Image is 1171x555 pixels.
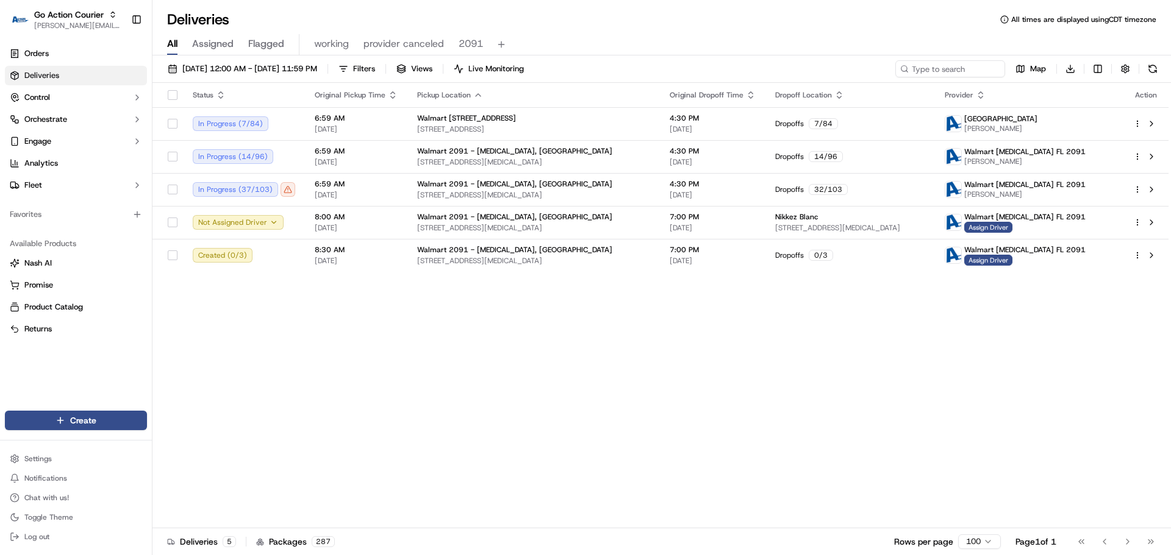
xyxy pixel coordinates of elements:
span: [PERSON_NAME] [964,157,1086,166]
span: [DATE] [315,256,398,266]
button: [DATE] 12:00 AM - [DATE] 11:59 PM [162,60,323,77]
div: Deliveries [167,536,236,548]
span: Original Pickup Time [315,90,385,100]
span: 6:59 AM [315,113,398,123]
span: Create [70,414,96,426]
button: Nash AI [5,253,147,273]
img: Go Action Courier [10,16,29,23]
div: 32 / 103 [809,184,848,195]
span: Assigned [192,37,234,51]
button: Log out [5,528,147,545]
span: Notifications [24,473,67,483]
span: Walmart 2091 - [MEDICAL_DATA], [GEOGRAPHIC_DATA] [417,245,612,255]
a: Orders [5,44,147,63]
span: Fleet [24,180,42,191]
span: Walmart [MEDICAL_DATA] FL 2091 [964,147,1086,157]
span: [STREET_ADDRESS] [417,124,650,134]
span: Settings [24,454,52,464]
span: [STREET_ADDRESS][MEDICAL_DATA] [417,190,650,200]
span: Status [193,90,213,100]
span: Assign Driver [964,255,1012,266]
div: 0 / 3 [809,250,833,261]
span: [DATE] [315,223,398,233]
button: Orchestrate [5,110,147,129]
span: Chat with us! [24,493,69,503]
button: Map [1010,60,1051,77]
span: Orchestrate [24,114,67,125]
span: Orders [24,48,49,59]
input: Type to search [895,60,1005,77]
div: Favorites [5,205,147,224]
button: Engage [5,132,147,151]
button: Promise [5,275,147,295]
button: [PERSON_NAME][EMAIL_ADDRESS][DOMAIN_NAME] [34,21,121,30]
button: Chat with us! [5,489,147,506]
span: Assign Driver [964,222,1012,233]
h1: Deliveries [167,10,229,29]
span: 4:30 PM [670,113,756,123]
span: 6:59 AM [315,146,398,156]
span: Walmart [MEDICAL_DATA] FL 2091 [964,245,1086,255]
span: [DATE] [670,256,756,266]
span: Promise [24,280,53,291]
a: Analytics [5,154,147,173]
div: Available Products [5,234,147,253]
span: Dropoff Location [775,90,832,100]
button: Fleet [5,175,147,195]
span: 8:00 AM [315,212,398,222]
button: Product Catalog [5,297,147,317]
span: [DATE] [315,124,398,134]
span: Original Dropoff Time [670,90,743,100]
button: Refresh [1144,60,1161,77]
span: 4:30 PM [670,179,756,189]
button: Go Action Courier [34,9,104,21]
span: Walmart 2091 - [MEDICAL_DATA], [GEOGRAPHIC_DATA] [417,212,612,222]
span: Deliveries [24,70,59,81]
span: 4:30 PM [670,146,756,156]
span: [GEOGRAPHIC_DATA] [964,114,1037,124]
span: provider canceled [363,37,444,51]
span: All [167,37,177,51]
span: [DATE] [315,157,398,167]
span: Dropoffs [775,250,804,260]
span: [DATE] [670,190,756,200]
span: Nikkez Blanc [775,212,818,222]
button: Returns [5,319,147,339]
div: 7 / 84 [809,118,838,129]
span: Walmart 2091 - [MEDICAL_DATA], [GEOGRAPHIC_DATA] [417,146,612,156]
span: 7:00 PM [670,245,756,255]
div: Page 1 of 1 [1015,536,1056,548]
span: [PERSON_NAME] [964,189,1086,199]
div: 5 [223,536,236,547]
a: Promise [10,280,142,291]
button: Not Assigned Driver [193,215,284,230]
span: Views [411,63,432,74]
span: [STREET_ADDRESS][MEDICAL_DATA] [775,223,925,233]
span: [STREET_ADDRESS][MEDICAL_DATA] [417,256,650,266]
span: [STREET_ADDRESS][MEDICAL_DATA] [417,223,650,233]
button: Settings [5,450,147,467]
span: Walmart 2091 - [MEDICAL_DATA], [GEOGRAPHIC_DATA] [417,179,612,189]
button: Go Action CourierGo Action Courier[PERSON_NAME][EMAIL_ADDRESS][DOMAIN_NAME] [5,5,126,34]
img: ActionCourier.png [945,116,961,132]
span: 8:30 AM [315,245,398,255]
span: Control [24,92,50,103]
span: Walmart [MEDICAL_DATA] FL 2091 [964,212,1086,222]
span: Product Catalog [24,302,83,313]
span: 2091 [459,37,483,51]
span: Dropoffs [775,119,804,129]
span: [DATE] [670,124,756,134]
img: ActionCourier.png [945,149,961,164]
a: Nash AI [10,258,142,269]
span: Engage [24,136,51,147]
span: [DATE] [670,157,756,167]
span: working [314,37,349,51]
span: 6:59 AM [315,179,398,189]
img: ActionCourier.png [945,182,961,197]
button: Toggle Theme [5,509,147,526]
span: Nash AI [24,258,52,269]
span: Walmart [MEDICAL_DATA] FL 2091 [964,180,1086,189]
button: Create [5,411,147,430]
